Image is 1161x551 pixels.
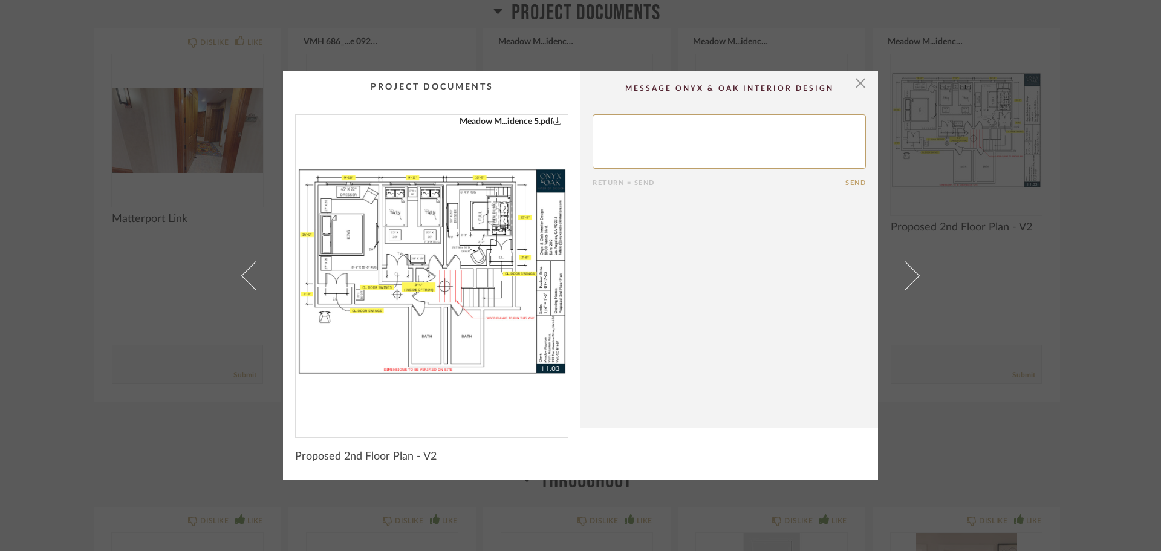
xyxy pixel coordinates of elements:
[295,450,437,463] span: Proposed 2nd Floor Plan - V2
[845,179,866,187] button: Send
[296,115,568,428] img: d01afcfd-95d8-464b-b788-edaafc8556b2_1000x1000.jpg
[296,115,568,428] div: 0
[460,115,562,128] a: Meadow M...idence 5.pdf
[593,179,845,187] div: Return = Send
[848,71,873,95] button: Close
